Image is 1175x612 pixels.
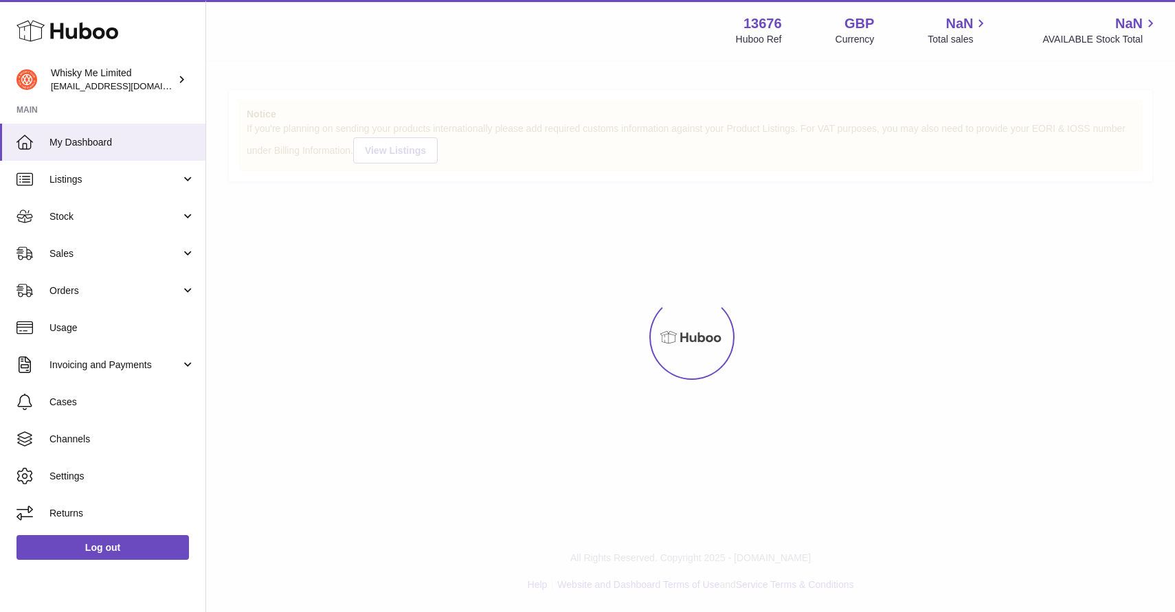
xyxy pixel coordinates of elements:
[51,80,202,91] span: [EMAIL_ADDRESS][DOMAIN_NAME]
[1042,33,1159,46] span: AVAILABLE Stock Total
[928,33,989,46] span: Total sales
[928,14,989,46] a: NaN Total sales
[51,67,175,93] div: Whisky Me Limited
[49,210,181,223] span: Stock
[49,507,195,520] span: Returns
[49,396,195,409] span: Cases
[49,359,181,372] span: Invoicing and Payments
[49,247,181,260] span: Sales
[945,14,973,33] span: NaN
[49,433,195,446] span: Channels
[743,14,782,33] strong: 13676
[49,136,195,149] span: My Dashboard
[844,14,874,33] strong: GBP
[736,33,782,46] div: Huboo Ref
[836,33,875,46] div: Currency
[49,321,195,335] span: Usage
[16,69,37,90] img: orders@whiskyshop.com
[1115,14,1143,33] span: NaN
[49,470,195,483] span: Settings
[1042,14,1159,46] a: NaN AVAILABLE Stock Total
[49,284,181,297] span: Orders
[16,535,189,560] a: Log out
[49,173,181,186] span: Listings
